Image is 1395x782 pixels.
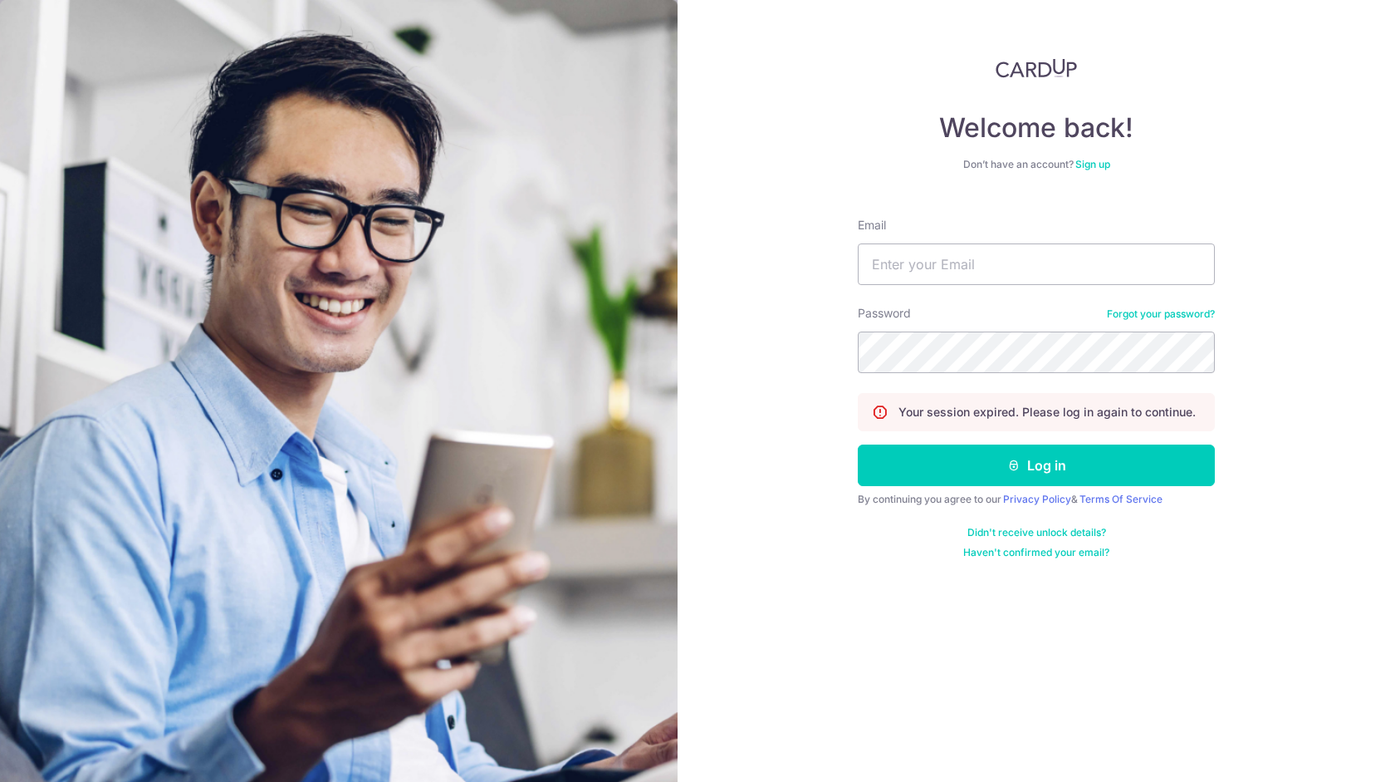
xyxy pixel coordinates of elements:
div: Don’t have an account? [858,158,1215,171]
a: Sign up [1075,158,1110,170]
div: By continuing you agree to our & [858,493,1215,506]
a: Privacy Policy [1003,493,1071,505]
a: Haven't confirmed your email? [963,546,1109,559]
button: Log in [858,445,1215,486]
label: Password [858,305,911,322]
h4: Welcome back! [858,111,1215,145]
input: Enter your Email [858,243,1215,285]
p: Your session expired. Please log in again to continue. [898,404,1196,421]
img: CardUp Logo [996,58,1077,78]
a: Didn't receive unlock details? [967,526,1106,539]
a: Forgot your password? [1107,307,1215,321]
label: Email [858,217,886,234]
a: Terms Of Service [1079,493,1162,505]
